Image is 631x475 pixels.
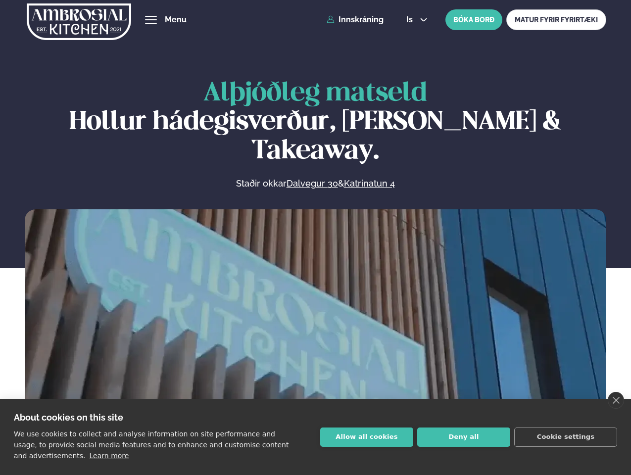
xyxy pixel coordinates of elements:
button: Deny all [417,427,510,447]
a: Learn more [90,452,129,460]
a: Innskráning [327,15,384,24]
strong: About cookies on this site [14,412,123,423]
button: is [398,16,436,24]
button: Allow all cookies [320,427,413,447]
p: We use cookies to collect and analyse information on site performance and usage, to provide socia... [14,430,289,460]
a: Katrinatun 4 [344,178,395,190]
span: Alþjóðleg matseld [203,81,427,106]
button: Cookie settings [514,427,617,447]
img: logo [27,1,131,42]
a: MATUR FYRIR FYRIRTÆKI [506,9,606,30]
a: Dalvegur 30 [287,178,338,190]
button: BÓKA BORÐ [445,9,502,30]
h1: Hollur hádegisverður, [PERSON_NAME] & Takeaway. [25,79,606,166]
p: Staðir okkar & [128,178,502,190]
a: close [608,392,624,409]
button: hamburger [145,14,157,26]
span: is [406,16,416,24]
